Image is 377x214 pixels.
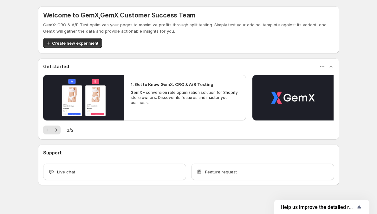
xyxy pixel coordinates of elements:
[52,40,98,46] span: Create new experiment
[99,11,196,19] span: , GemX Customer Success Team
[131,81,213,88] h2: 1. Get to Know GemX: CRO & A/B Testing
[281,204,355,210] span: Help us improve the detailed report for A/B campaigns
[43,38,102,48] button: Create new experiment
[43,63,69,70] h3: Get started
[43,22,334,34] p: GemX: CRO & A/B Test optimizes your pages to maximize profits through split testing. Simply test ...
[281,203,363,211] button: Show survey - Help us improve the detailed report for A/B campaigns
[67,127,74,133] span: 1 / 2
[43,126,61,134] nav: Pagination
[252,75,334,120] button: Play video
[43,75,124,120] button: Play video
[131,90,240,105] p: GemX - conversion rate optimization solution for Shopify store owners. Discover its features and ...
[52,126,61,134] button: Next
[205,169,237,175] span: Feature request
[43,150,62,156] h3: Support
[57,169,75,175] span: Live chat
[43,11,196,19] h5: Welcome to GemX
